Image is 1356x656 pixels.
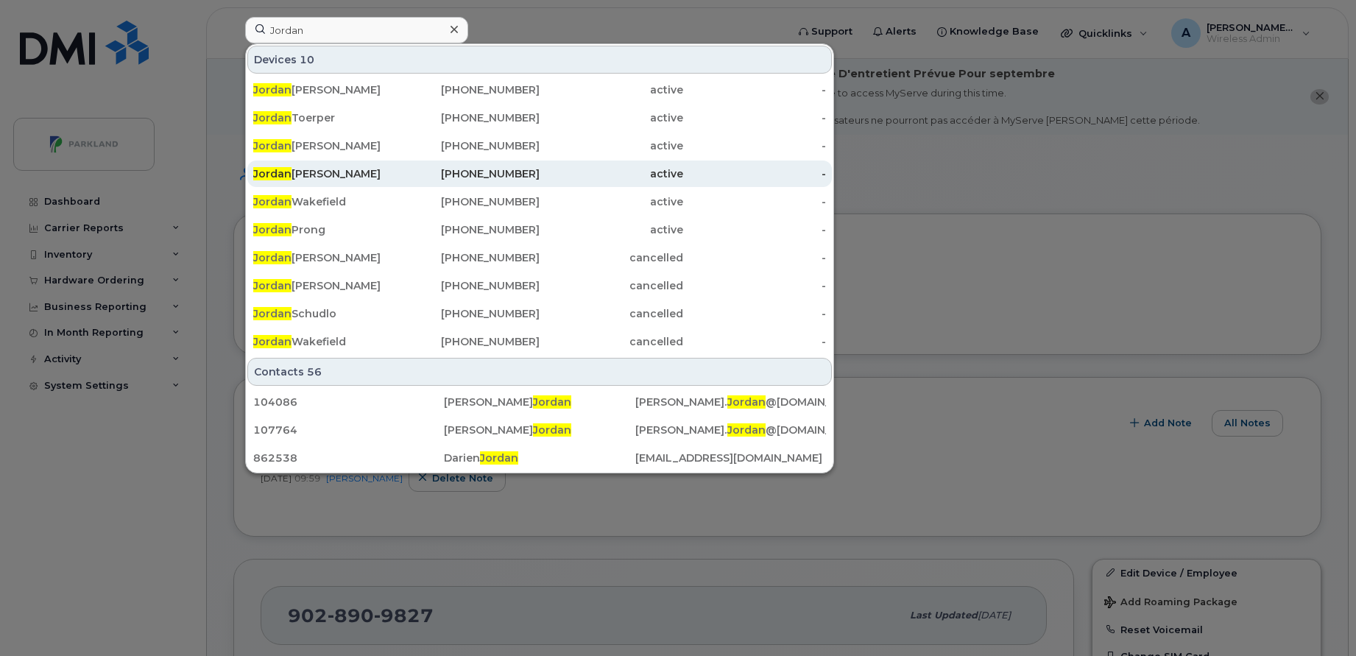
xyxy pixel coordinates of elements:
[727,395,766,409] span: Jordan
[253,222,397,237] div: Prong
[683,166,827,181] div: -
[635,451,826,465] div: [EMAIL_ADDRESS][DOMAIN_NAME]
[533,423,571,437] span: Jordan
[253,194,397,209] div: Wakefield
[253,395,444,409] div: 104086
[635,423,826,437] div: [PERSON_NAME]. @[DOMAIN_NAME]
[397,250,540,265] div: [PHONE_NUMBER]
[540,334,683,349] div: cancelled
[540,278,683,293] div: cancelled
[253,423,444,437] div: 107764
[247,46,832,74] div: Devices
[253,335,292,348] span: Jordan
[253,223,292,236] span: Jordan
[540,222,683,237] div: active
[253,251,292,264] span: Jordan
[253,139,292,152] span: Jordan
[247,272,832,299] a: Jordan[PERSON_NAME][PHONE_NUMBER]cancelled-
[253,167,292,180] span: Jordan
[253,110,397,125] div: Toerper
[253,195,292,208] span: Jordan
[397,138,540,153] div: [PHONE_NUMBER]
[253,279,292,292] span: Jordan
[533,395,571,409] span: Jordan
[247,417,832,443] a: 107764[PERSON_NAME]Jordan[PERSON_NAME].Jordan@[DOMAIN_NAME]
[253,166,397,181] div: [PERSON_NAME]
[397,334,540,349] div: [PHONE_NUMBER]
[253,451,444,465] div: 862538
[444,423,635,437] div: [PERSON_NAME]
[253,306,397,321] div: Schudlo
[253,83,292,96] span: Jordan
[247,300,832,327] a: JordanSchudlo[PHONE_NUMBER]cancelled-
[683,194,827,209] div: -
[247,244,832,271] a: Jordan[PERSON_NAME][PHONE_NUMBER]cancelled-
[540,306,683,321] div: cancelled
[635,395,826,409] div: [PERSON_NAME]. @[DOMAIN_NAME]
[307,364,322,379] span: 56
[397,278,540,293] div: [PHONE_NUMBER]
[540,194,683,209] div: active
[683,82,827,97] div: -
[683,250,827,265] div: -
[253,278,397,293] div: [PERSON_NAME]
[727,423,766,437] span: Jordan
[683,334,827,349] div: -
[253,82,397,97] div: [PERSON_NAME]
[253,138,397,153] div: [PERSON_NAME]
[683,306,827,321] div: -
[397,194,540,209] div: [PHONE_NUMBER]
[397,306,540,321] div: [PHONE_NUMBER]
[683,222,827,237] div: -
[397,222,540,237] div: [PHONE_NUMBER]
[540,166,683,181] div: active
[253,307,292,320] span: Jordan
[247,105,832,131] a: JordanToerper[PHONE_NUMBER]active-
[300,52,314,67] span: 10
[247,216,832,243] a: JordanProng[PHONE_NUMBER]active-
[247,161,832,187] a: Jordan[PERSON_NAME][PHONE_NUMBER]active-
[247,358,832,386] div: Contacts
[247,133,832,159] a: Jordan[PERSON_NAME][PHONE_NUMBER]active-
[683,278,827,293] div: -
[444,395,635,409] div: [PERSON_NAME]
[480,451,518,465] span: Jordan
[540,82,683,97] div: active
[540,110,683,125] div: active
[683,138,827,153] div: -
[540,250,683,265] div: cancelled
[247,389,832,415] a: 104086[PERSON_NAME]Jordan[PERSON_NAME].Jordan@[DOMAIN_NAME]
[444,451,635,465] div: Darien
[397,82,540,97] div: [PHONE_NUMBER]
[397,166,540,181] div: [PHONE_NUMBER]
[540,138,683,153] div: active
[253,111,292,124] span: Jordan
[247,188,832,215] a: JordanWakefield[PHONE_NUMBER]active-
[247,77,832,103] a: Jordan[PERSON_NAME][PHONE_NUMBER]active-
[247,328,832,355] a: JordanWakefield[PHONE_NUMBER]cancelled-
[253,250,397,265] div: [PERSON_NAME]
[683,110,827,125] div: -
[247,445,832,471] a: 862538DarienJordan[EMAIL_ADDRESS][DOMAIN_NAME]
[397,110,540,125] div: [PHONE_NUMBER]
[253,334,397,349] div: Wakefield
